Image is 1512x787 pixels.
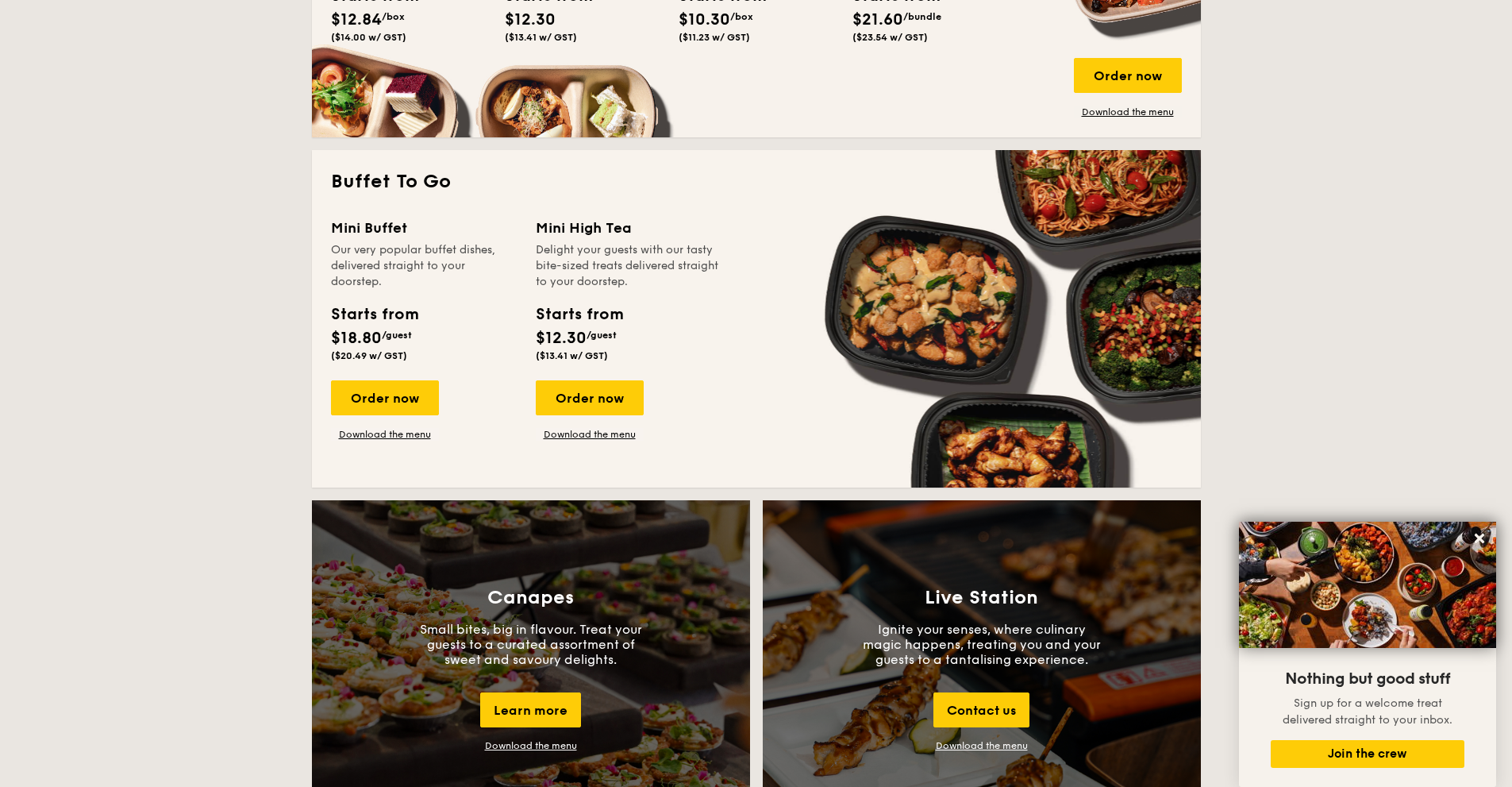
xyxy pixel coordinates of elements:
div: Order now [331,380,439,415]
img: DSC07876-Edit02-Large.jpeg [1239,522,1496,648]
div: Mini High Tea [536,217,721,239]
span: $12.30 [505,10,556,29]
div: Starts from [536,303,622,326]
div: Download the menu [485,740,577,751]
span: $18.80 [331,329,382,348]
span: Sign up for a welcome treat delivered straight to your inbox. [1283,696,1452,727]
span: ($13.41 w/ GST) [536,350,608,361]
span: ($20.49 w/ GST) [331,350,407,361]
h2: Buffet To Go [331,169,1182,195]
p: Ignite your senses, where culinary magic happens, treating you and your guests to a tantalising e... [863,622,1101,667]
a: Download the menu [1074,106,1182,118]
div: Learn more [480,692,581,727]
span: /box [382,11,405,22]
div: Delight your guests with our tasty bite-sized treats delivered straight to your doorstep. [536,242,721,290]
a: Download the menu [331,428,439,441]
span: /box [730,11,753,22]
div: Contact us [933,692,1029,727]
div: Our very popular buffet dishes, delivered straight to your doorstep. [331,242,517,290]
span: /guest [587,330,617,341]
span: ($13.41 w/ GST) [505,32,577,43]
p: Small bites, big in flavour. Treat your guests to a curated assortment of sweet and savoury delig... [412,622,650,667]
a: Download the menu [936,740,1028,751]
div: Starts from [331,303,417,326]
span: /bundle [903,11,941,22]
span: /guest [382,330,412,341]
span: $12.30 [536,329,587,348]
h3: Live Station [925,587,1038,609]
a: Download the menu [536,428,644,441]
button: Close [1467,526,1492,551]
h3: Canapes [487,587,574,609]
div: Mini Buffet [331,217,517,239]
span: $12.84 [331,10,382,29]
span: $21.60 [852,10,903,29]
span: ($11.23 w/ GST) [679,32,750,43]
div: Order now [1074,58,1182,93]
span: $10.30 [679,10,730,29]
span: ($23.54 w/ GST) [852,32,928,43]
span: Nothing but good stuff [1285,669,1450,689]
span: ($14.00 w/ GST) [331,32,406,43]
div: Order now [536,380,644,415]
button: Join the crew [1271,740,1464,768]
